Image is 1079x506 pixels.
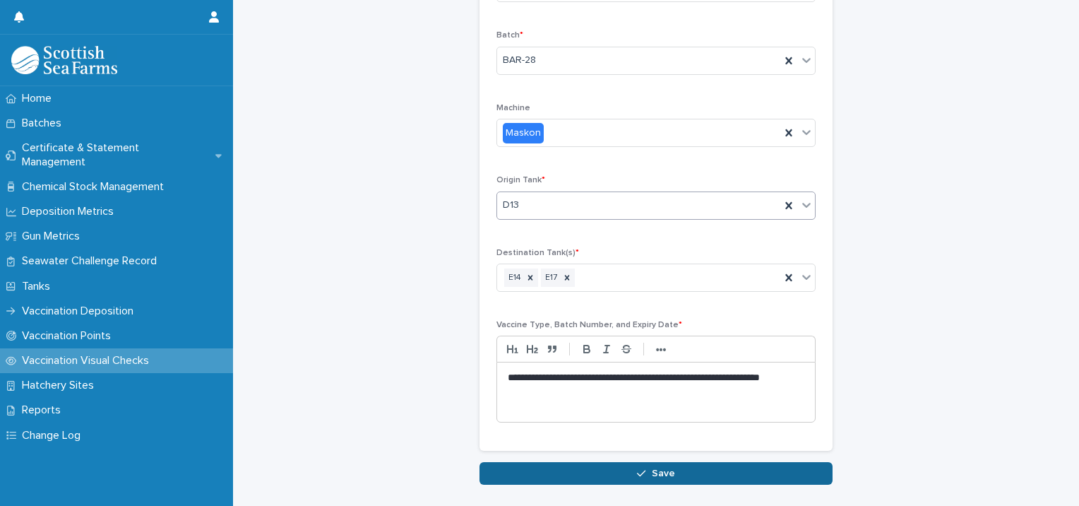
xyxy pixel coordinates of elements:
[16,329,122,343] p: Vaccination Points
[496,176,545,184] span: Origin Tank
[11,46,117,74] img: uOABhIYSsOPhGJQdTwEw
[16,254,168,268] p: Seawater Challenge Record
[16,404,72,417] p: Reports
[652,469,675,478] span: Save
[651,341,671,358] button: •••
[504,269,523,288] div: E14
[496,31,523,40] span: Batch
[16,305,145,318] p: Vaccination Deposition
[479,462,833,485] button: Save
[16,230,91,243] p: Gun Metrics
[16,354,160,367] p: Vaccination Visual Checks
[496,104,530,112] span: Machine
[496,249,579,257] span: Destination Tank(s)
[496,321,682,329] span: Vaccine Type, Batch Number, and Expiry Date
[16,117,73,130] p: Batches
[656,344,667,355] strong: •••
[16,205,125,218] p: Deposition Metrics
[16,180,175,194] p: Chemical Stock Management
[541,269,559,288] div: E17
[16,280,61,293] p: Tanks
[16,429,92,442] p: Change Log
[16,141,215,168] p: Certificate & Statement Management
[16,379,105,392] p: Hatchery Sites
[503,123,544,143] div: Maskon
[503,198,519,213] span: D13
[16,92,63,105] p: Home
[503,53,536,68] span: BAR-28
